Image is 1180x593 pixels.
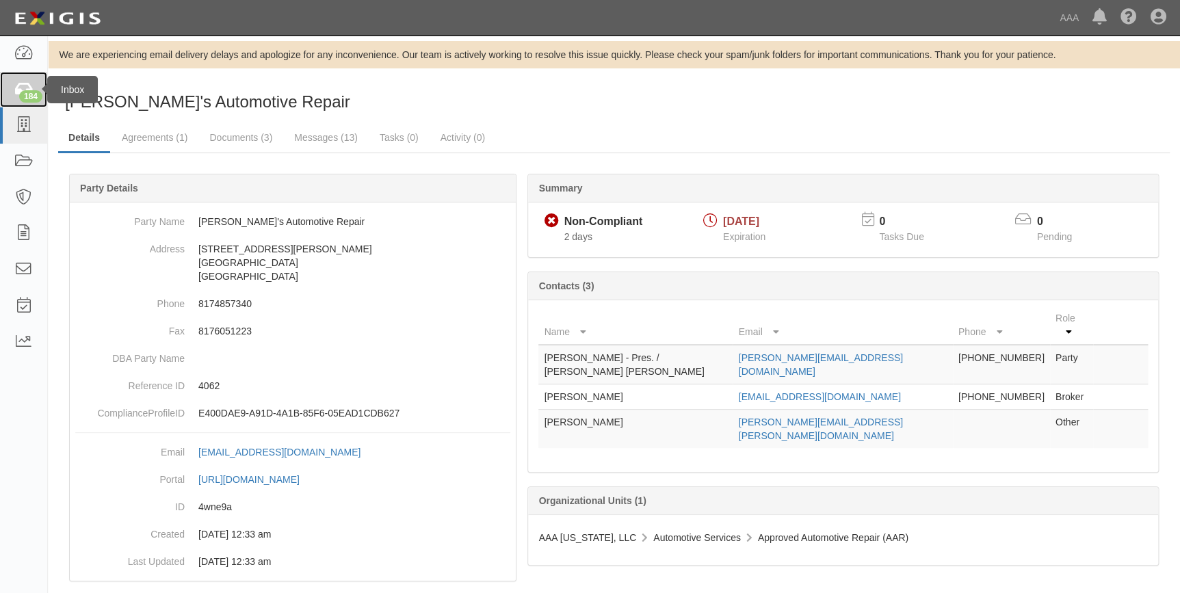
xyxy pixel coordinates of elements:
[284,124,368,151] a: Messages (13)
[723,215,759,227] span: [DATE]
[10,6,105,31] img: logo-5460c22ac91f19d4615b14bd174203de0afe785f0fc80cf4dbbc73dc1793850b.png
[1037,214,1089,230] p: 0
[538,532,636,543] span: AAA [US_STATE], LLC
[733,306,952,345] th: Email
[564,231,592,242] span: Since 09/01/2025
[953,345,1050,384] td: [PHONE_NUMBER]
[538,384,733,410] td: [PERSON_NAME]
[64,79,350,90] div: Party
[1120,10,1137,26] i: Help Center - Complianz
[80,183,138,194] b: Party Details
[879,231,923,242] span: Tasks Due
[75,317,510,345] dd: 8176051223
[369,124,429,151] a: Tasks (0)
[953,384,1050,410] td: [PHONE_NUMBER]
[48,48,1180,62] div: We are experiencing email delivery delays and apologize for any inconvenience. Our team is active...
[75,317,185,338] dt: Fax
[75,372,185,393] dt: Reference ID
[75,493,510,520] dd: 4wne9a
[58,79,604,114] div: Jeffrey's Automotive Repair
[953,306,1050,345] th: Phone
[75,548,185,568] dt: Last Updated
[75,466,185,486] dt: Portal
[75,493,185,514] dt: ID
[738,417,902,441] a: [PERSON_NAME][EMAIL_ADDRESS][PERSON_NAME][DOMAIN_NAME]
[879,214,941,230] p: 0
[58,124,110,153] a: Details
[1050,410,1093,449] td: Other
[198,379,510,393] p: 4062
[75,235,510,290] dd: [STREET_ADDRESS][PERSON_NAME] [GEOGRAPHIC_DATA] [GEOGRAPHIC_DATA]
[430,124,495,151] a: Activity (0)
[75,438,185,459] dt: Email
[75,208,185,228] dt: Party Name
[112,124,198,151] a: Agreements (1)
[198,447,376,458] a: [EMAIL_ADDRESS][DOMAIN_NAME]
[65,92,350,111] span: [PERSON_NAME]'s Automotive Repair
[75,290,510,317] dd: 8174857340
[538,410,733,449] td: [PERSON_NAME]
[738,352,902,377] a: [PERSON_NAME][EMAIL_ADDRESS][DOMAIN_NAME]
[198,474,315,485] a: [URL][DOMAIN_NAME]
[75,399,185,420] dt: ComplianceProfileID
[75,345,185,365] dt: DBA Party Name
[75,290,185,311] dt: Phone
[758,532,908,543] span: Approved Automotive Repair (AAR)
[47,76,98,103] div: Inbox
[1050,306,1093,345] th: Role
[199,124,283,151] a: Documents (3)
[198,406,510,420] p: E400DAE9-A91D-4A1B-85F6-05EAD1CDB627
[75,520,510,548] dd: 03/10/2023 12:33 am
[1050,345,1093,384] td: Party
[653,532,741,543] span: Automotive Services
[1037,231,1072,242] span: Pending
[75,235,185,256] dt: Address
[1050,384,1093,410] td: Broker
[198,445,360,459] div: [EMAIL_ADDRESS][DOMAIN_NAME]
[544,214,558,228] i: Non-Compliant
[723,231,765,242] span: Expiration
[538,345,733,384] td: [PERSON_NAME] - Pres. / [PERSON_NAME] [PERSON_NAME]
[564,214,642,230] div: Non-Compliant
[538,280,594,291] b: Contacts (3)
[1053,4,1086,31] a: AAA
[538,495,646,506] b: Organizational Units (1)
[738,391,900,402] a: [EMAIL_ADDRESS][DOMAIN_NAME]
[19,90,42,103] div: 184
[75,520,185,541] dt: Created
[538,183,582,194] b: Summary
[538,306,733,345] th: Name
[75,548,510,575] dd: 03/10/2023 12:33 am
[75,208,510,235] dd: [PERSON_NAME]'s Automotive Repair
